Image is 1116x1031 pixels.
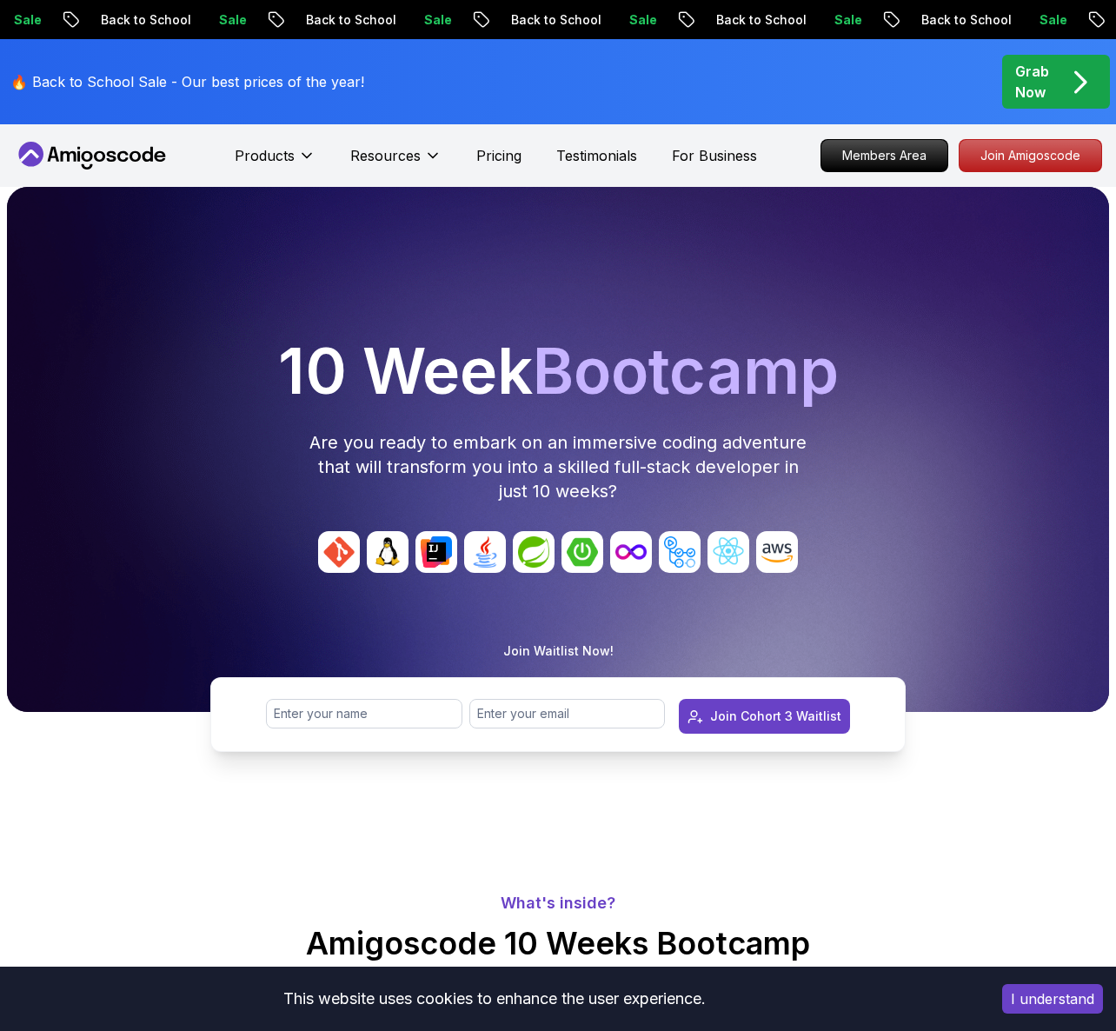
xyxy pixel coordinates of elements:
[610,531,652,573] img: avatar_6
[476,145,521,166] a: Pricing
[1002,984,1103,1014] button: Accept cookies
[1015,61,1049,103] p: Grab Now
[820,139,948,172] a: Members Area
[960,140,1101,171] p: Join Amigoscode
[235,145,316,180] button: Products
[710,708,841,725] div: Join Cohort 3 Waitlist
[308,430,808,503] p: Are you ready to embark on an immersive coding adventure that will transform you into a skilled f...
[469,699,666,728] input: Enter your email
[672,145,757,166] a: For Business
[513,531,555,573] img: avatar_4
[556,145,637,166] a: Testimonials
[494,11,612,29] p: Back to School
[83,11,202,29] p: Back to School
[533,333,839,409] span: Bootcamp
[821,140,947,171] p: Members Area
[415,531,457,573] img: avatar_2
[659,531,701,573] img: avatar_7
[202,11,257,29] p: Sale
[503,642,614,660] p: Join Waitlist Now!
[367,531,409,573] img: avatar_1
[407,11,462,29] p: Sale
[289,11,407,29] p: Back to School
[707,531,749,573] img: avatar_8
[13,980,976,1018] div: This website uses cookies to enhance the user experience.
[817,11,873,29] p: Sale
[350,145,421,166] p: Resources
[959,139,1102,172] a: Join Amigoscode
[350,145,442,180] button: Resources
[679,699,850,734] button: Join Cohort 3 Waitlist
[904,11,1022,29] p: Back to School
[561,531,603,573] img: avatar_5
[612,11,668,29] p: Sale
[10,71,364,92] p: 🔥 Back to School Sale - Our best prices of the year!
[235,145,295,166] p: Products
[14,340,1102,402] h1: 10 Week
[266,699,462,728] input: Enter your name
[1022,11,1078,29] p: Sale
[464,531,506,573] img: avatar_3
[318,531,360,573] img: avatar_0
[699,11,817,29] p: Back to School
[756,531,798,573] img: avatar_9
